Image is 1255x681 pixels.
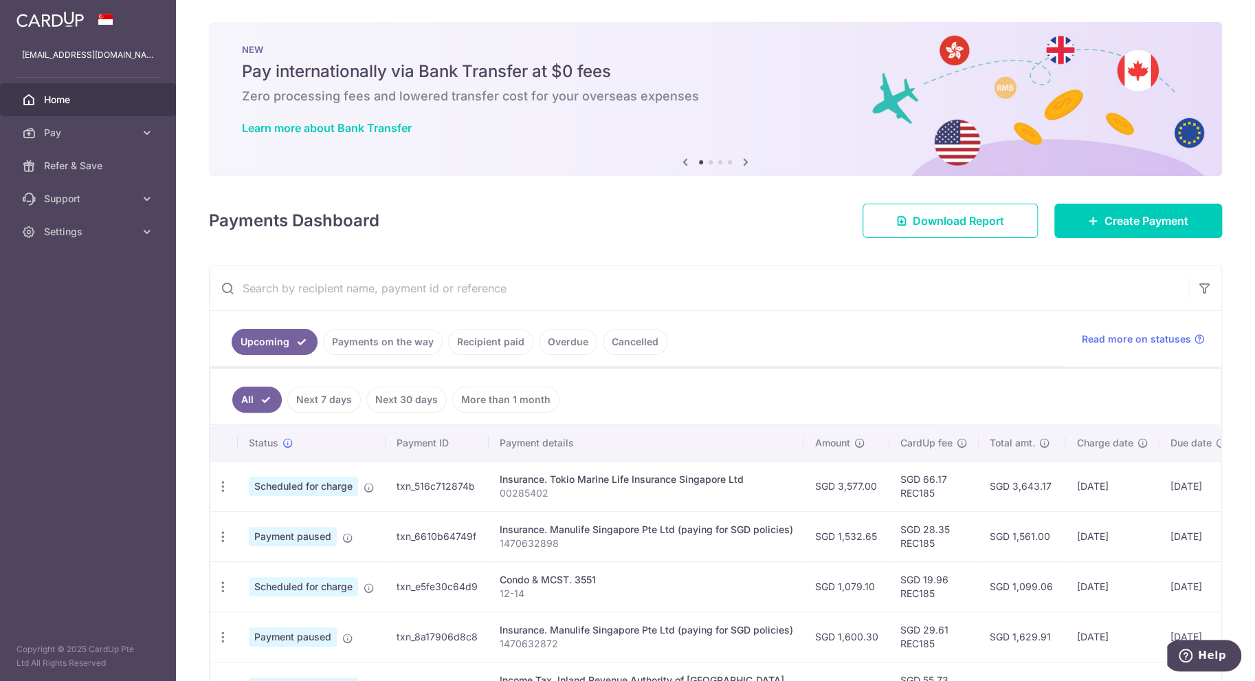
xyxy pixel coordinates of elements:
[1159,461,1238,511] td: [DATE]
[1170,436,1212,450] span: Due date
[249,627,337,647] span: Payment paused
[44,159,135,173] span: Refer & Save
[889,612,979,662] td: SGD 29.61 REC185
[209,22,1222,176] img: Bank transfer banner
[210,266,1188,310] input: Search by recipient name, payment id or reference
[232,387,282,413] a: All
[1066,612,1159,662] td: [DATE]
[44,126,135,140] span: Pay
[1159,561,1238,612] td: [DATE]
[500,637,793,651] p: 1470632872
[500,587,793,601] p: 12-14
[452,387,559,413] a: More than 1 month
[448,329,533,355] a: Recipient paid
[1082,332,1191,346] span: Read more on statuses
[249,577,358,596] span: Scheduled for charge
[386,561,489,612] td: txn_e5fe30c64d9
[500,537,793,550] p: 1470632898
[804,612,889,662] td: SGD 1,600.30
[1077,436,1133,450] span: Charge date
[539,329,597,355] a: Overdue
[863,204,1038,238] a: Download Report
[249,527,337,546] span: Payment paused
[22,48,154,62] p: [EMAIL_ADDRESS][DOMAIN_NAME]
[804,511,889,561] td: SGD 1,532.65
[979,511,1066,561] td: SGD 1,561.00
[44,192,135,206] span: Support
[242,61,1189,83] h5: Pay internationally via Bank Transfer at $0 fees
[232,329,318,355] a: Upcoming
[1066,461,1159,511] td: [DATE]
[242,121,412,135] a: Learn more about Bank Transfer
[979,612,1066,662] td: SGD 1,629.91
[249,436,278,450] span: Status
[500,486,793,500] p: 00285402
[249,477,358,496] span: Scheduled for charge
[323,329,443,355] a: Payments on the way
[489,425,804,461] th: Payment details
[1159,612,1238,662] td: [DATE]
[500,573,793,587] div: Condo & MCST. 3551
[287,387,361,413] a: Next 7 days
[603,329,667,355] a: Cancelled
[889,511,979,561] td: SGD 28.35 REC185
[366,387,447,413] a: Next 30 days
[242,88,1189,105] h6: Zero processing fees and lowered transfer cost for your overseas expenses
[500,523,793,537] div: Insurance. Manulife Singapore Pte Ltd (paying for SGD policies)
[1082,332,1205,346] a: Read more on statuses
[889,561,979,612] td: SGD 19.96 REC185
[1167,640,1241,674] iframe: Opens a widget where you can find more information
[16,11,84,28] img: CardUp
[979,561,1066,612] td: SGD 1,099.06
[913,213,1004,229] span: Download Report
[979,461,1066,511] td: SGD 3,643.17
[44,93,135,107] span: Home
[889,461,979,511] td: SGD 66.17 REC185
[500,623,793,637] div: Insurance. Manulife Singapore Pte Ltd (paying for SGD policies)
[386,612,489,662] td: txn_8a17906d8c8
[386,425,489,461] th: Payment ID
[1159,511,1238,561] td: [DATE]
[500,473,793,486] div: Insurance. Tokio Marine Life Insurance Singapore Ltd
[1066,561,1159,612] td: [DATE]
[900,436,953,450] span: CardUp fee
[804,561,889,612] td: SGD 1,079.10
[1104,213,1188,229] span: Create Payment
[386,461,489,511] td: txn_516c712874b
[209,208,379,233] h4: Payments Dashboard
[44,225,135,239] span: Settings
[1066,511,1159,561] td: [DATE]
[804,461,889,511] td: SGD 3,577.00
[386,511,489,561] td: txn_6610b64749f
[1054,204,1222,238] a: Create Payment
[990,436,1035,450] span: Total amt.
[242,44,1189,55] p: NEW
[815,436,850,450] span: Amount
